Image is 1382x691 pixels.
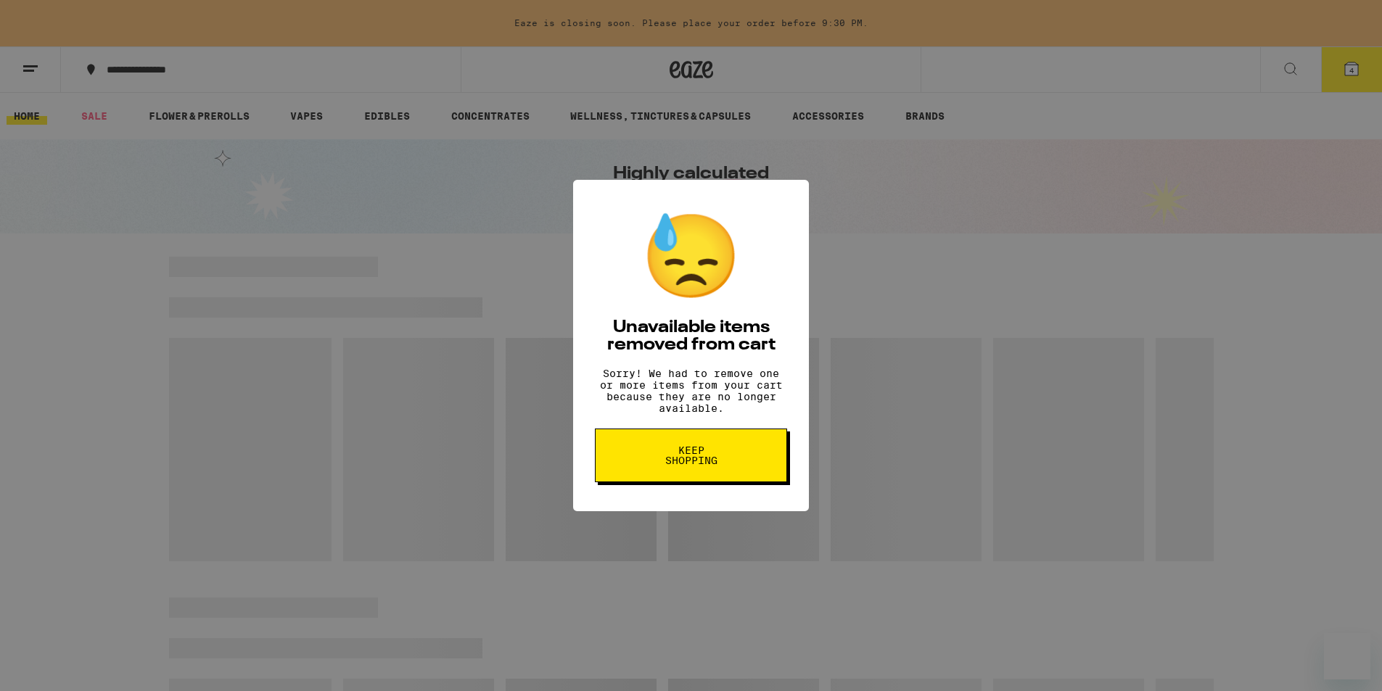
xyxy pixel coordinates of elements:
[641,209,742,305] div: 😓
[595,368,787,414] p: Sorry! We had to remove one or more items from your cart because they are no longer available.
[654,445,728,466] span: Keep Shopping
[595,319,787,354] h2: Unavailable items removed from cart
[595,429,787,482] button: Keep Shopping
[1324,633,1370,679] iframe: Button to launch messaging window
